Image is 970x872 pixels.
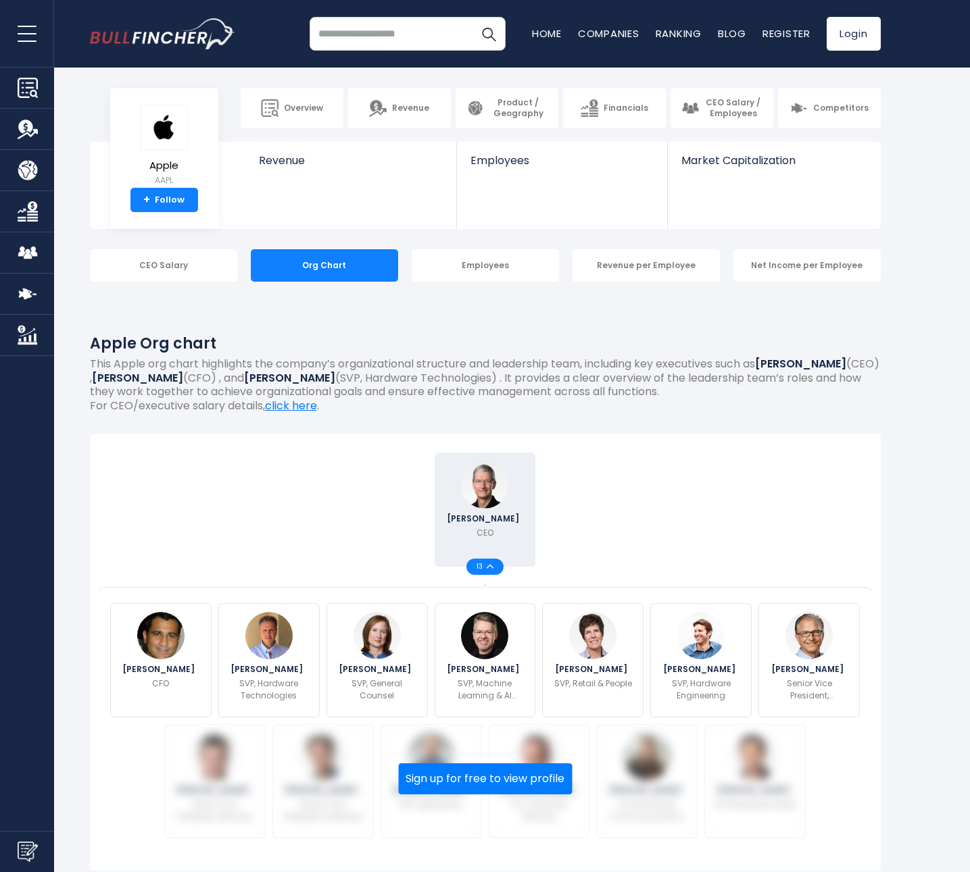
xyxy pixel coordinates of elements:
[489,724,590,838] a: Luca Maestri [PERSON_NAME] VP, Corporate Services
[515,733,562,780] img: Luca Maestri
[714,798,796,811] p: VP, Worldwide Sales
[554,677,632,690] p: SVP, Retail & People
[90,357,881,399] p: This Apple org chart highlights the company’s organizational structure and leadership team, inclu...
[218,603,320,717] a: Johny Srouji [PERSON_NAME] SVP, Hardware Technologies
[92,370,183,386] b: [PERSON_NAME]
[140,104,189,188] a: Apple AAPL
[767,677,851,702] p: Senior Vice President, Worldwide Marketing
[717,786,794,794] span: [PERSON_NAME]
[245,612,293,659] img: Johny Srouji
[623,733,671,780] img: Kristin Huguet Quayle
[677,612,725,659] img: John Ternus
[704,97,762,118] span: CEO Salary / Employees
[704,724,806,838] a: Mike Fenger [PERSON_NAME] VP, Worldwide Sales
[671,88,773,128] a: CEO Salary / Employees
[813,103,869,113] span: Competitors
[408,733,455,780] img: Sabih Khan
[785,612,833,659] img: Greg Joswiak
[498,798,581,823] p: VP, Corporate Services
[299,733,347,780] img: Craig Federighi
[461,461,508,509] img: Tim Cook
[477,563,487,570] span: 13
[399,798,463,811] p: SVP, Operations
[447,665,523,673] span: [PERSON_NAME]
[285,786,361,794] span: [PERSON_NAME]
[381,724,482,838] a: Sabih Khan [PERSON_NAME] SVP, Operations
[755,356,846,371] b: [PERSON_NAME]
[90,249,237,282] div: CEO Salary
[762,26,810,41] a: Register
[681,154,865,167] span: Market Capitalization
[191,733,239,780] img: Eddy Cue
[470,154,654,167] span: Employees
[668,142,879,190] a: Market Capitalization
[152,677,169,690] p: CFO
[393,786,469,794] span: [PERSON_NAME]
[435,453,536,567] a: Tim Cook [PERSON_NAME] CEO 13
[326,603,428,717] a: Katherine Adams [PERSON_NAME] SVP, General Counsel
[241,88,343,128] a: Overview
[281,798,365,823] p: Senior Vice President, Software Engineering
[563,88,666,128] a: Financials
[718,26,746,41] a: Blog
[489,97,548,118] span: Product / Geography
[778,88,881,128] a: Competitors
[392,103,429,113] span: Revenue
[650,603,752,717] a: John Ternus [PERSON_NAME] SVP, Hardware Engineering
[90,332,881,355] h1: Apple Org chart
[141,174,188,186] small: AAPL
[771,665,848,673] span: [PERSON_NAME]
[110,603,212,717] a: Kevan Parekh [PERSON_NAME] CFO
[733,249,881,282] div: Net Income per Employee
[605,798,689,823] p: VP, Worldwide Communications
[137,612,185,659] img: Kevan Parekh
[659,677,743,702] p: SVP, Hardware Engineering
[244,370,335,386] b: [PERSON_NAME]
[477,527,493,539] p: CEO
[90,399,881,413] p: For CEO/executive salary details, .
[447,515,523,523] span: [PERSON_NAME]
[827,17,881,51] a: Login
[227,677,311,702] p: SVP, Hardware Technologies
[164,724,266,838] a: Eddy Cue [PERSON_NAME] Senior Vice President, Services
[501,786,577,794] span: [PERSON_NAME]
[456,88,558,128] a: Product / Geography
[398,763,572,794] button: Sign up for free to view profile
[435,603,536,717] a: John Giannandrea [PERSON_NAME] SVP, Machine Learning & AI Strategy
[542,603,644,717] a: Deirdre O’Brien [PERSON_NAME] SVP, Retail & People
[461,612,508,659] img: John Giannandrea
[758,603,860,717] a: Greg Joswiak [PERSON_NAME] Senior Vice President, Worldwide Marketing
[604,103,648,113] span: Financials
[555,665,631,673] span: [PERSON_NAME]
[569,612,616,659] img: Deirdre O’Brien
[143,194,150,206] strong: +
[251,249,398,282] div: Org Chart
[532,26,562,41] a: Home
[412,249,559,282] div: Employees
[130,188,198,212] a: +Follow
[284,103,323,113] span: Overview
[339,665,415,673] span: [PERSON_NAME]
[122,665,199,673] span: [PERSON_NAME]
[90,18,235,49] a: Go to homepage
[457,142,667,190] a: Employees
[573,249,720,282] div: Revenue per Employee
[663,665,739,673] span: [PERSON_NAME]
[731,733,779,780] img: Mike Fenger
[176,786,253,794] span: [PERSON_NAME]
[141,160,188,172] span: Apple
[578,26,639,41] a: Companies
[272,724,374,838] a: Craig Federighi [PERSON_NAME] Senior Vice President, Software Engineering
[656,26,702,41] a: Ranking
[231,665,307,673] span: [PERSON_NAME]
[335,677,419,702] p: SVP, General Counsel
[265,398,317,413] a: click here
[596,724,698,838] a: Kristin Huguet Quayle [PERSON_NAME] VP, Worldwide Communications
[90,18,235,49] img: bullfincher logo
[245,142,457,190] a: Revenue
[259,154,443,167] span: Revenue
[609,786,685,794] span: [PERSON_NAME]
[472,17,506,51] button: Search
[443,677,527,702] p: SVP, Machine Learning & AI Strategy
[354,612,401,659] img: Katherine Adams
